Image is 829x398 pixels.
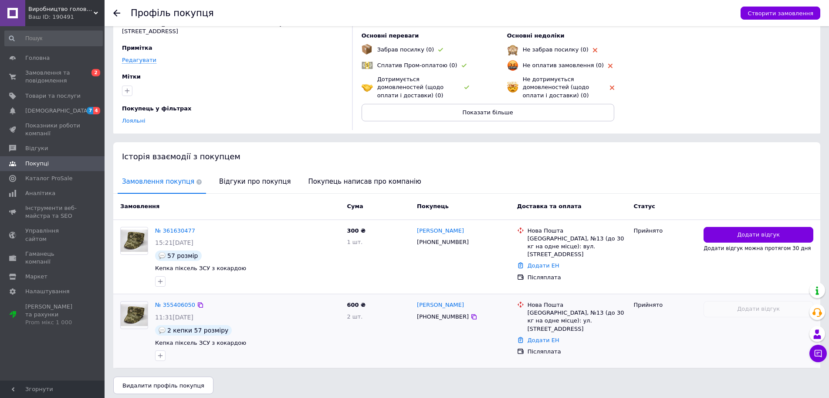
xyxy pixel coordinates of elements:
span: 57 розмір [167,252,198,259]
div: [PHONE_NUMBER] [415,237,470,248]
div: Прийнято [633,227,697,235]
span: Дотримується домовленостей (щодо оплати і доставки) (0) [377,76,444,98]
img: rating-tag-type [462,64,467,68]
span: Статус [633,203,655,209]
span: Основні переваги [362,32,419,39]
span: Історія взаємодії з покупцем [122,152,240,161]
span: Примітка [122,45,152,51]
img: emoji [507,60,518,71]
span: Управління сайтом [25,227,81,243]
div: Післяплата [528,274,627,281]
a: Лояльні [122,117,145,124]
div: [GEOGRAPHIC_DATA], №13 (до 30 кг на одне місце): вул. [STREET_ADDRESS] [528,235,627,259]
span: Основні недоліки [507,32,565,39]
span: Аналітика [25,189,55,197]
span: Створити замовлення [748,10,813,17]
h1: Профіль покупця [131,8,214,18]
a: № 355406050 [155,302,195,308]
a: Фото товару [120,301,148,329]
div: Повернутися назад [113,10,120,17]
span: Налаштування [25,288,70,295]
img: :speech_balloon: [159,252,166,259]
span: Каталог ProSale [25,175,72,182]
span: [DEMOGRAPHIC_DATA] [25,107,90,115]
button: Чат з покупцем [809,345,827,362]
a: [PERSON_NAME] [417,301,464,309]
span: Замовлення покупця [118,171,206,193]
span: Маркет [25,273,47,281]
span: Виробництво головних уборів VASTLINE [28,5,94,13]
img: :speech_balloon: [159,327,166,334]
img: Фото товару [121,230,148,252]
span: Головна [25,54,50,62]
img: emoji [362,60,373,71]
span: Покупець [417,203,449,209]
span: 1 шт. [347,239,362,245]
div: Покупець у фільтрах [122,105,341,113]
span: 2 кепки 57 розміру [167,327,228,334]
span: [PERSON_NAME] та рахунки [25,303,81,327]
img: emoji [362,82,373,93]
img: rating-tag-type [610,86,614,90]
span: Показати більше [463,109,513,116]
div: Післяплата [528,348,627,356]
span: Мітки [122,73,141,80]
span: Товари та послуги [25,92,81,100]
div: [GEOGRAPHIC_DATA], №13 (до 30 кг на одне місце): ул. [STREET_ADDRESS] [528,309,627,333]
a: Додати ЕН [528,337,559,343]
div: Ваш ID: 190491 [28,13,105,21]
a: № 361630477 [155,227,195,234]
span: Відгуки [25,144,48,152]
span: 2 шт. [347,313,362,320]
span: 7 [87,107,94,114]
span: Сплатив Пром-оплатою (0) [377,62,457,69]
img: rating-tag-type [438,48,443,52]
span: Інструменти веб-майстра та SEO [25,204,81,220]
img: rating-tag-type [593,48,597,52]
span: Не забрав посилку (0) [523,46,589,53]
span: 11:31[DATE] [155,314,193,321]
span: 300 ₴ [347,227,365,234]
span: Cума [347,203,363,209]
img: emoji [507,44,518,55]
span: Показники роботи компанії [25,122,81,137]
button: Додати відгук [704,227,813,243]
span: Покупці [25,160,49,168]
span: Забрав посилку (0) [377,46,434,53]
img: rating-tag-type [608,64,612,68]
a: Кепка піксель ЗСУ з кокардою [155,340,246,346]
span: Додати відгук [737,231,780,239]
span: Видалити профіль покупця [122,382,204,389]
span: 2 [91,69,100,76]
a: Фото товару [120,227,148,255]
a: Редагувати [122,57,156,64]
a: [PERSON_NAME] [417,227,464,235]
span: 15:21[DATE] [155,239,193,246]
span: Не оплатив замовлення (0) [523,62,604,69]
span: 4 [93,107,100,114]
span: Покупець написав про компанію [304,171,426,193]
div: Нова Пошта [528,301,627,309]
button: Показати більше [362,104,614,121]
div: Prom мікс 1 000 [25,319,81,326]
span: Доставка та оплата [517,203,582,209]
input: Пошук [4,31,103,46]
img: rating-tag-type [464,86,469,89]
a: Додати ЕН [528,262,559,269]
span: Замовлення та повідомлення [25,69,81,85]
img: emoji [362,44,372,55]
button: Видалити профіль покупця [113,377,213,394]
span: Не дотримується домовленостей (щодо оплати і доставки) (0) [523,76,589,98]
div: [PHONE_NUMBER] [415,311,470,323]
a: Кепка піксель ЗСУ з кокардою [155,265,246,271]
div: Прийнято [633,301,697,309]
button: Створити замовлення [741,7,820,20]
span: 600 ₴ [347,302,365,308]
span: Відгуки про покупця [215,171,295,193]
span: Гаманець компанії [25,250,81,266]
span: Додати відгук можна протягом 30 дня [704,245,811,251]
img: emoji [507,82,518,93]
p: [GEOGRAPHIC_DATA], №13 (до 30 кг на одне місце): вул. [STREET_ADDRESS] [122,20,343,35]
